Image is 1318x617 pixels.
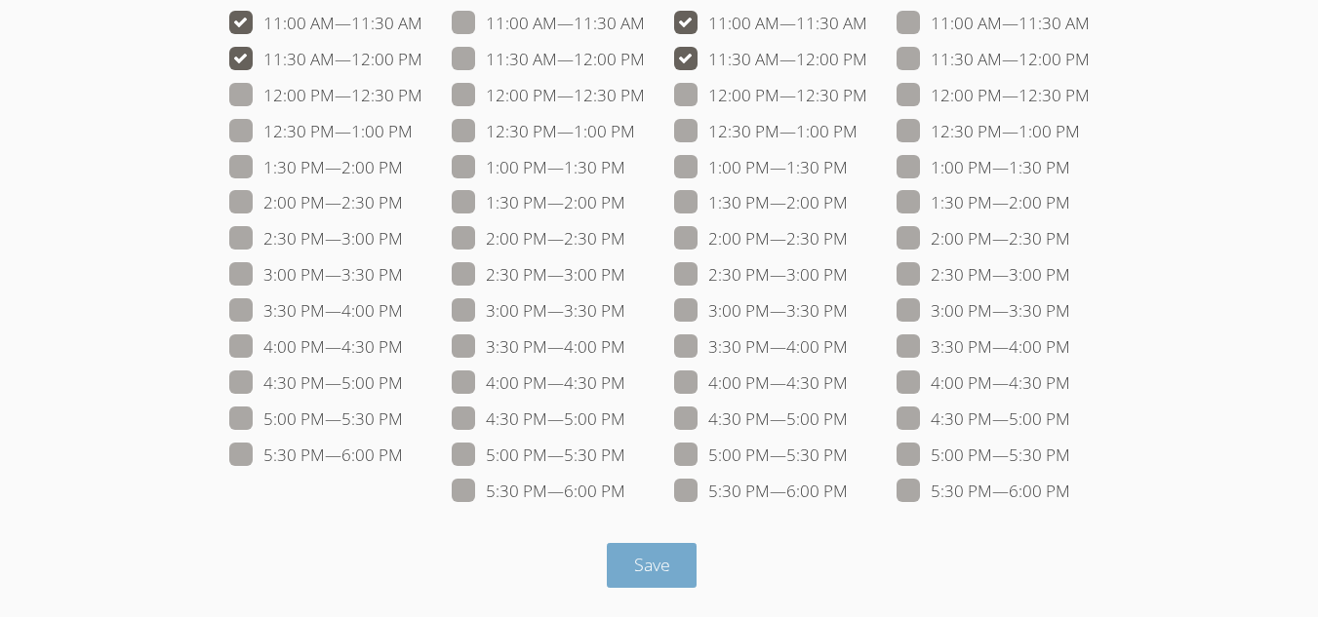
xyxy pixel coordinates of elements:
[229,226,403,251] label: 2:30 PM — 3:00 PM
[452,443,625,468] label: 5:00 PM — 5:30 PM
[897,47,1090,72] label: 11:30 AM — 12:00 PM
[229,11,422,36] label: 11:00 AM — 11:30 AM
[452,406,625,432] label: 4:30 PM — 5:00 PM
[229,370,403,396] label: 4:30 PM — 5:00 PM
[674,83,867,108] label: 12:00 PM — 12:30 PM
[452,262,625,288] label: 2:30 PM — 3:00 PM
[229,334,403,360] label: 4:00 PM — 4:30 PM
[674,155,848,180] label: 1:00 PM — 1:30 PM
[897,83,1090,108] label: 12:00 PM — 12:30 PM
[674,370,848,396] label: 4:00 PM — 4:30 PM
[452,119,635,144] label: 12:30 PM — 1:00 PM
[897,334,1070,360] label: 3:30 PM — 4:00 PM
[674,11,867,36] label: 11:00 AM — 11:30 AM
[674,119,858,144] label: 12:30 PM — 1:00 PM
[674,47,867,72] label: 11:30 AM — 12:00 PM
[674,334,848,360] label: 3:30 PM — 4:00 PM
[897,262,1070,288] label: 2:30 PM — 3:00 PM
[674,262,848,288] label: 2:30 PM — 3:00 PM
[897,406,1070,432] label: 4:30 PM — 5:00 PM
[897,443,1070,468] label: 5:00 PM — 5:30 PM
[229,190,403,215] label: 2:00 PM — 2:30 PM
[674,190,848,215] label: 1:30 PM — 2:00 PM
[452,155,625,180] label: 1:00 PM — 1:30 PM
[897,190,1070,215] label: 1:30 PM — 2:00 PM
[674,479,848,504] label: 5:30 PM — 6:00 PM
[452,370,625,396] label: 4:00 PM — 4:30 PM
[452,298,625,324] label: 3:00 PM — 3:30 PM
[452,226,625,251] label: 2:00 PM — 2:30 PM
[229,406,403,432] label: 5:00 PM — 5:30 PM
[452,11,645,36] label: 11:00 AM — 11:30 AM
[229,83,422,108] label: 12:00 PM — 12:30 PM
[897,119,1080,144] label: 12:30 PM — 1:00 PM
[897,479,1070,504] label: 5:30 PM — 6:00 PM
[674,298,848,324] label: 3:00 PM — 3:30 PM
[229,155,403,180] label: 1:30 PM — 2:00 PM
[452,334,625,360] label: 3:30 PM — 4:00 PM
[452,47,645,72] label: 11:30 AM — 12:00 PM
[897,226,1070,251] label: 2:00 PM — 2:30 PM
[229,298,403,324] label: 3:30 PM — 4:00 PM
[897,370,1070,396] label: 4:00 PM — 4:30 PM
[229,262,403,288] label: 3:00 PM — 3:30 PM
[452,190,625,215] label: 1:30 PM — 2:00 PM
[229,443,403,468] label: 5:30 PM — 6:00 PM
[897,155,1070,180] label: 1:00 PM — 1:30 PM
[607,543,698,589] button: Save
[674,406,848,432] label: 4:30 PM — 5:00 PM
[674,226,848,251] label: 2:00 PM — 2:30 PM
[452,83,645,108] label: 12:00 PM — 12:30 PM
[897,11,1090,36] label: 11:00 AM — 11:30 AM
[229,119,413,144] label: 12:30 PM — 1:00 PM
[229,47,422,72] label: 11:30 AM — 12:00 PM
[634,553,670,576] span: Save
[897,298,1070,324] label: 3:00 PM — 3:30 PM
[674,443,848,468] label: 5:00 PM — 5:30 PM
[452,479,625,504] label: 5:30 PM — 6:00 PM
